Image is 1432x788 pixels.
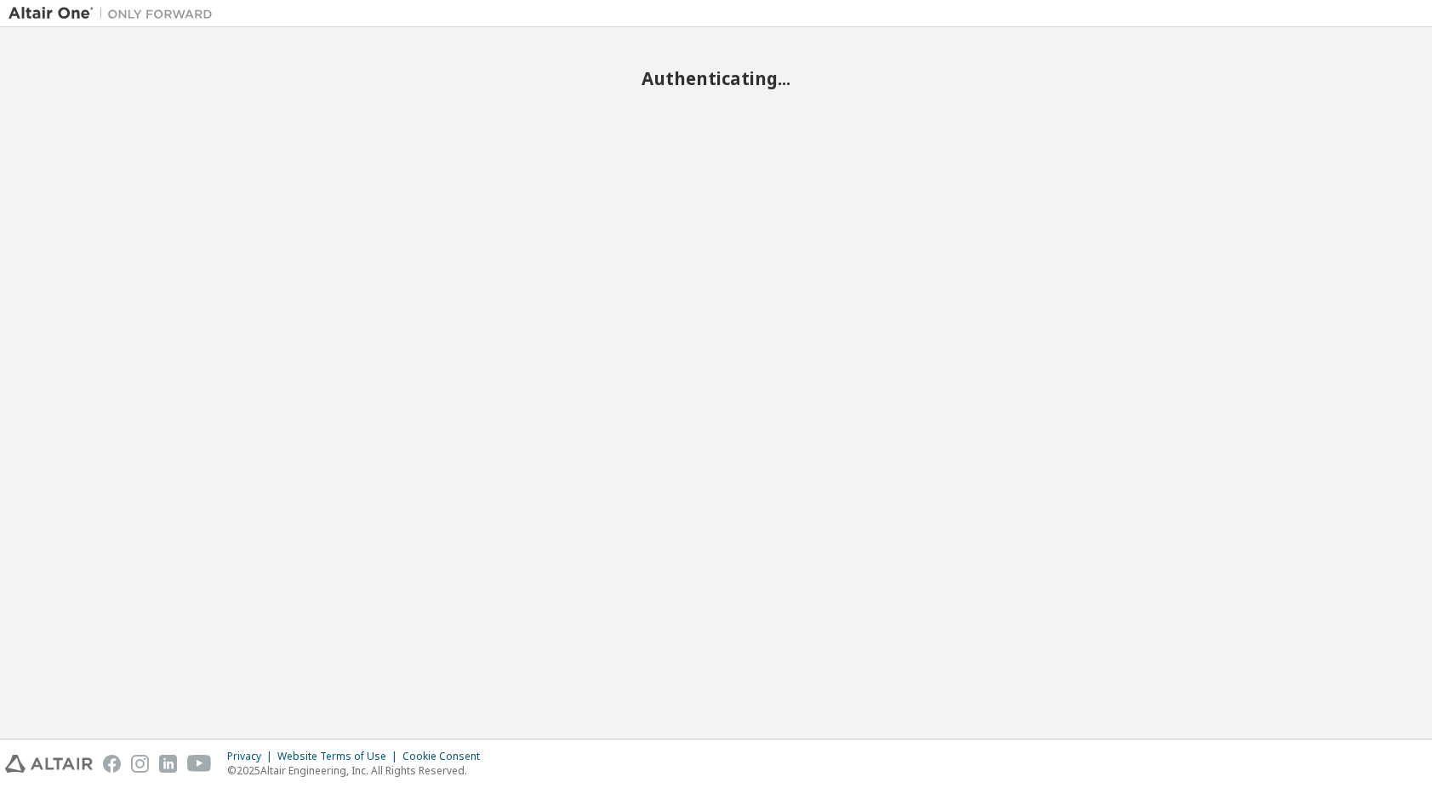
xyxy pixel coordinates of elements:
h2: Authenticating... [9,67,1423,89]
img: facebook.svg [103,755,121,773]
img: instagram.svg [131,755,149,773]
p: © 2025 Altair Engineering, Inc. All Rights Reserved. [227,763,490,778]
img: Altair One [9,5,221,22]
img: altair_logo.svg [5,755,93,773]
div: Cookie Consent [402,750,490,763]
img: youtube.svg [187,755,212,773]
div: Privacy [227,750,277,763]
div: Website Terms of Use [277,750,402,763]
img: linkedin.svg [159,755,177,773]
